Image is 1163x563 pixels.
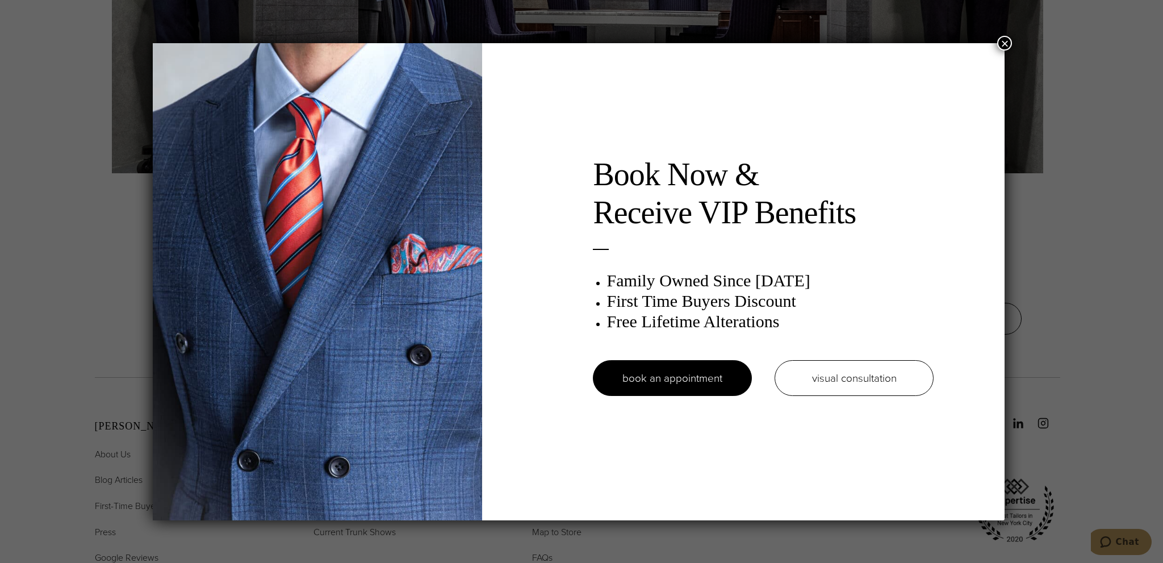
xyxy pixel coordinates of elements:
span: Chat [25,8,48,18]
h3: Family Owned Since [DATE] [606,270,934,291]
h3: First Time Buyers Discount [606,291,934,311]
a: visual consultation [775,360,934,396]
a: book an appointment [593,360,752,396]
button: Close [997,36,1012,51]
h3: Free Lifetime Alterations [606,311,934,332]
h2: Book Now & Receive VIP Benefits [593,156,934,232]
